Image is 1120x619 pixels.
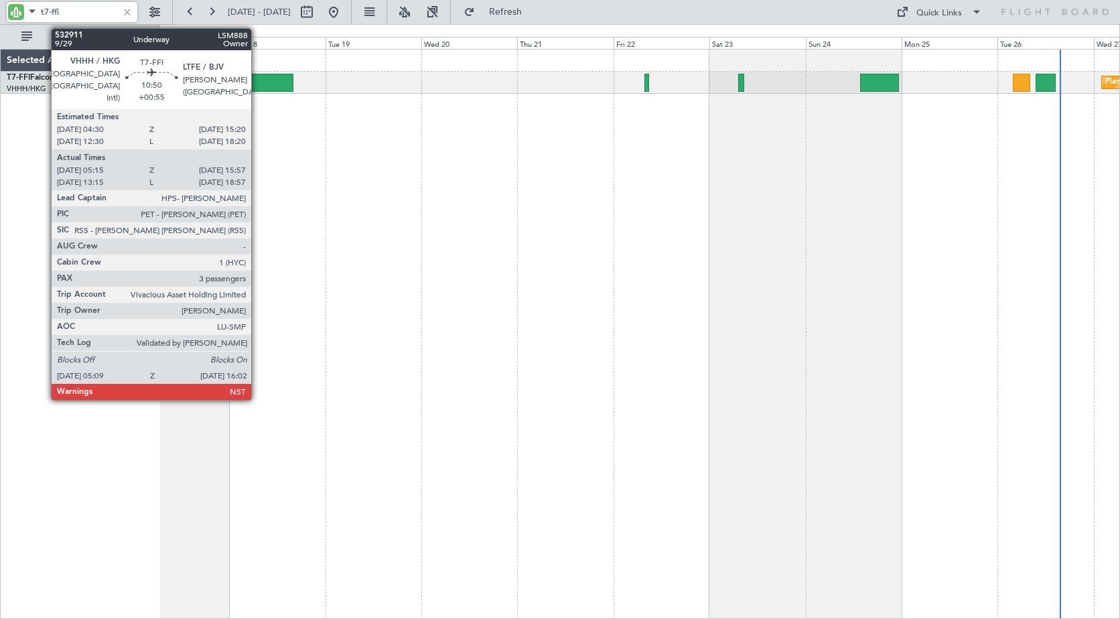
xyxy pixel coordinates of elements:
div: [DATE] [162,27,185,38]
span: [DATE] - [DATE] [228,6,291,18]
div: Sat 23 [709,37,805,49]
span: T7-FFI [7,74,30,82]
div: Wed 20 [421,37,517,49]
div: Tue 19 [326,37,421,49]
span: All Aircraft [35,32,141,42]
div: Mon 18 [229,37,325,49]
div: Sun 24 [806,37,902,49]
button: Quick Links [890,1,989,23]
span: Refresh [478,7,534,17]
a: VHHH/HKG [7,84,46,94]
div: Quick Links [916,7,962,20]
div: Fri 22 [614,37,709,49]
div: Mon 25 [902,37,997,49]
input: A/C (Reg. or Type) [41,2,118,22]
a: T7-FFIFalcon 7X [7,74,67,82]
div: Thu 21 [517,37,613,49]
button: All Aircraft [15,26,145,48]
button: Refresh [458,1,538,23]
div: Sun 17 [133,37,229,49]
div: Tue 26 [997,37,1093,49]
